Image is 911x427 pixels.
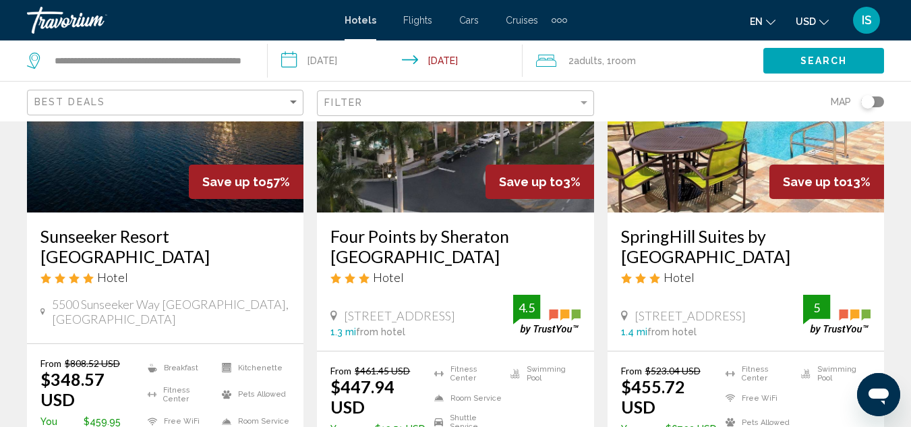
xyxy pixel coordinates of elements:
del: $461.45 USD [355,365,410,376]
button: Change currency [796,11,829,31]
button: Extra navigation items [552,9,567,31]
span: , 1 [602,51,636,70]
a: Four Points by Sheraton [GEOGRAPHIC_DATA] [330,226,580,266]
span: 1.4 mi [621,326,647,337]
a: SpringHill Suites by [GEOGRAPHIC_DATA] [621,226,871,266]
span: [STREET_ADDRESS] [635,308,746,323]
span: Map [831,92,851,111]
a: Hotels [345,15,376,26]
li: Swimming Pool [504,365,580,382]
div: 5 [803,300,830,316]
div: 3 star Hotel [621,270,871,285]
iframe: Button to launch messaging window [857,373,900,416]
span: en [750,16,763,27]
a: Sunseeker Resort [GEOGRAPHIC_DATA] [40,226,290,266]
li: Fitness Center [719,365,795,382]
span: [STREET_ADDRESS] [344,308,455,323]
button: User Menu [849,6,884,34]
ins: $447.94 USD [330,376,394,417]
li: Pets Allowed [215,385,290,405]
div: 3% [486,165,594,199]
span: Hotel [97,270,128,285]
li: Free WiFi [719,389,795,407]
li: Swimming Pool [794,365,871,382]
a: Flights [403,15,432,26]
a: Cars [459,15,479,26]
span: from hotel [356,326,405,337]
img: trustyou-badge.svg [513,295,581,335]
span: Search [800,56,848,67]
a: Travorium [27,7,331,34]
img: trustyou-badge.svg [803,295,871,335]
li: Kitchenette [215,358,290,378]
div: 57% [189,165,303,199]
li: Fitness Center [428,365,504,382]
mat-select: Sort by [34,97,299,109]
button: Search [763,48,884,73]
div: 4 star Hotel [40,270,290,285]
span: Save up to [202,175,266,189]
button: Travelers: 2 adults, 0 children [523,40,763,81]
span: Hotel [373,270,404,285]
span: USD [796,16,816,27]
span: Filter [324,97,363,108]
span: Save up to [499,175,563,189]
span: Save up to [783,175,847,189]
span: Room [612,55,636,66]
a: Cruises [506,15,538,26]
button: Filter [317,90,593,117]
ins: $348.57 USD [40,369,105,409]
span: Hotel [664,270,695,285]
span: 5500 Sunseeker Way [GEOGRAPHIC_DATA], [GEOGRAPHIC_DATA] [52,297,291,326]
div: 4.5 [513,300,540,316]
span: from hotel [647,326,697,337]
ins: $455.72 USD [621,376,685,417]
li: Breakfast [141,358,216,378]
span: 2 [568,51,602,70]
li: Room Service [428,389,504,407]
span: From [40,358,61,369]
button: Toggle map [851,96,884,108]
li: Fitness Center [141,385,216,405]
span: From [621,365,642,376]
div: 3 star Hotel [330,270,580,285]
div: 13% [769,165,884,199]
span: Adults [574,55,602,66]
button: Check-in date: Sep 25, 2025 Check-out date: Sep 28, 2025 [268,40,522,81]
button: Change language [750,11,775,31]
span: 1.3 mi [330,326,356,337]
span: Best Deals [34,96,105,107]
span: IS [862,13,872,27]
del: $523.04 USD [645,365,701,376]
span: From [330,365,351,376]
del: $808.52 USD [65,358,120,369]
